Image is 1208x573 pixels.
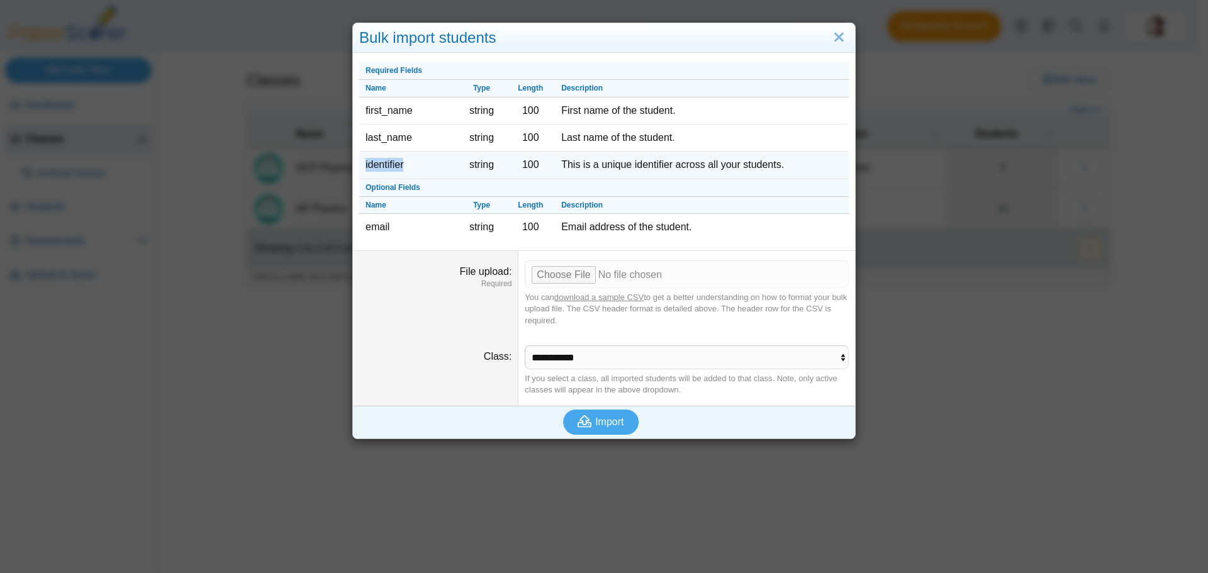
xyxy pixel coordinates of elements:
td: identifier [359,152,457,179]
div: Bulk import students [353,23,855,53]
button: Import [563,409,639,435]
th: Description [555,197,849,214]
th: Type [457,80,506,97]
label: File upload [460,266,512,277]
th: Description [555,80,849,97]
div: If you select a class, all imported students will be added to that class. Note, only active class... [525,373,849,396]
td: first_name [359,97,457,125]
td: string [457,152,506,179]
th: Type [457,197,506,214]
td: last_name [359,125,457,152]
td: First name of the student. [555,97,849,125]
label: Class [484,351,512,362]
td: This is a unique identifier across all your students. [555,152,849,179]
th: Length [506,80,555,97]
th: Name [359,80,457,97]
td: 100 [506,152,555,179]
dfn: Required [359,279,512,289]
div: You can to get a better understanding on how to format your bulk upload file. The CSV header form... [525,292,849,326]
th: Name [359,197,457,214]
td: string [457,97,506,125]
a: download a sample CSV [554,292,644,302]
th: Required Fields [359,62,849,80]
th: Optional Fields [359,179,849,197]
th: Length [506,197,555,214]
td: string [457,214,506,240]
td: Email address of the student. [555,214,849,240]
td: 100 [506,214,555,240]
td: email [359,214,457,240]
td: Last name of the student. [555,125,849,152]
a: Close [829,27,849,48]
td: 100 [506,125,555,152]
td: 100 [506,97,555,125]
span: Import [595,416,624,427]
td: string [457,125,506,152]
